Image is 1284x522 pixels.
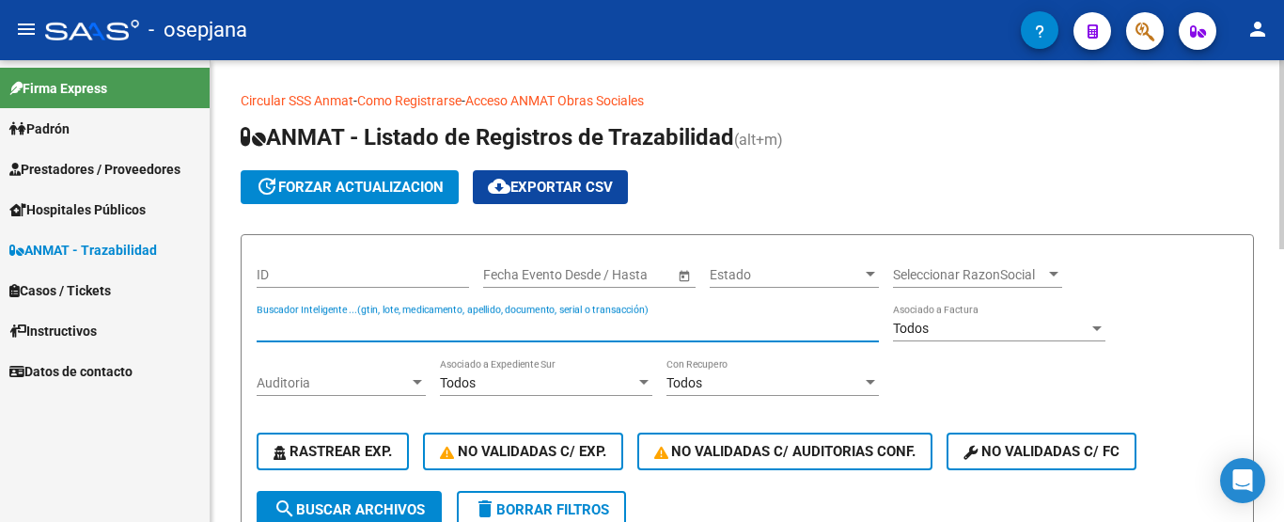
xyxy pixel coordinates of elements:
span: Hospitales Públicos [9,199,146,220]
span: Instructivos [9,321,97,341]
span: Datos de contacto [9,361,133,382]
span: Firma Express [9,78,107,99]
a: Como Registrarse [357,93,462,108]
button: Exportar CSV [473,170,628,204]
div: Open Intercom Messenger [1220,458,1265,503]
span: Seleccionar RazonSocial [893,267,1045,283]
span: Casos / Tickets [9,280,111,301]
span: ANMAT - Listado de Registros de Trazabilidad [241,124,734,150]
span: ANMAT - Trazabilidad [9,240,157,261]
button: No Validadas c/ Exp. [423,433,623,470]
span: forzar actualizacion [256,179,444,196]
span: - osepjana [149,9,247,51]
span: No Validadas c/ Auditorias Conf. [654,443,916,460]
button: forzar actualizacion [241,170,459,204]
span: Estado [710,267,862,283]
mat-icon: menu [15,18,38,40]
span: Borrar Filtros [474,501,609,518]
span: No validadas c/ FC [963,443,1120,460]
span: Rastrear Exp. [274,443,392,460]
mat-icon: person [1246,18,1269,40]
button: No Validadas c/ Auditorias Conf. [637,433,933,470]
mat-icon: update [256,175,278,198]
input: Start date [483,267,541,283]
span: Buscar Archivos [274,501,425,518]
span: Todos [440,375,476,390]
span: Prestadores / Proveedores [9,159,180,180]
span: No Validadas c/ Exp. [440,443,606,460]
span: Padrón [9,119,70,139]
mat-icon: cloud_download [488,175,510,198]
mat-icon: delete [474,498,496,520]
span: (alt+m) [734,131,783,149]
span: Todos [666,375,702,390]
input: End date [557,267,650,283]
a: Documentacion trazabilidad [644,93,808,108]
button: No validadas c/ FC [947,433,1136,470]
mat-icon: search [274,498,296,520]
span: Auditoria [257,375,409,391]
a: Acceso ANMAT Obras Sociales [465,93,644,108]
span: Exportar CSV [488,179,613,196]
button: Open calendar [674,265,694,285]
p: - - [241,90,1254,111]
span: Todos [893,321,929,336]
a: Circular SSS Anmat [241,93,353,108]
button: Rastrear Exp. [257,433,409,470]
